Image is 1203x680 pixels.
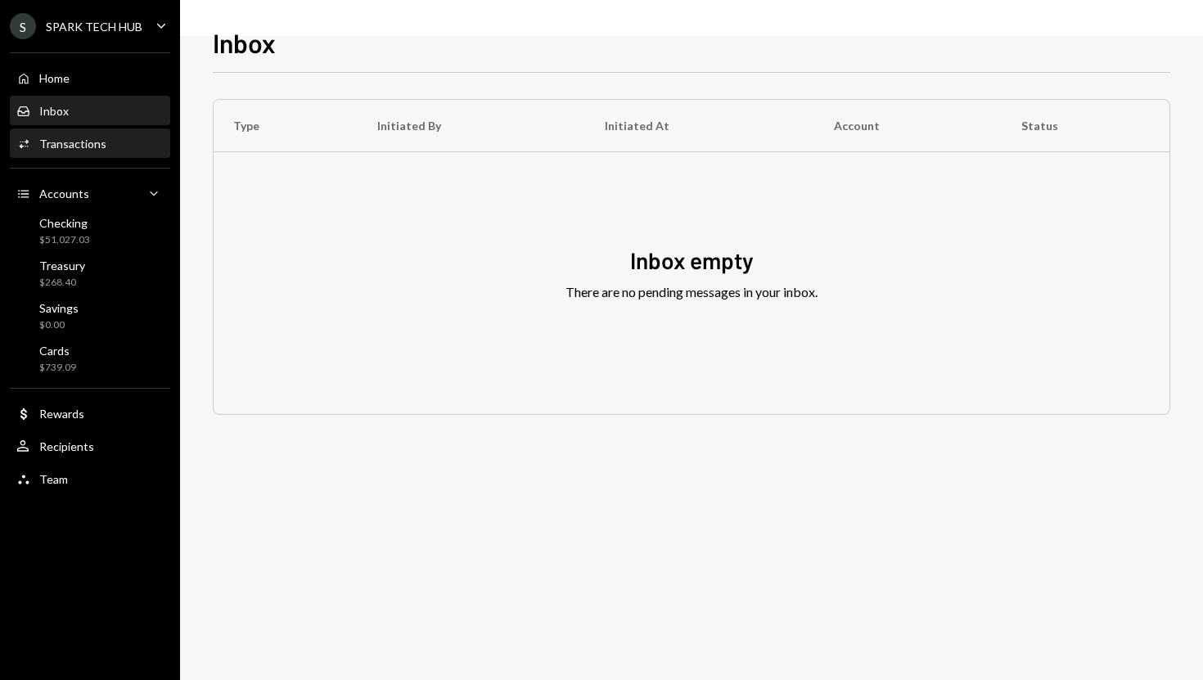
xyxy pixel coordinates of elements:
[39,407,84,421] div: Rewards
[10,254,170,293] a: Treasury$268.40
[39,187,89,200] div: Accounts
[39,361,76,375] div: $739.09
[39,233,90,247] div: $51,027.03
[10,96,170,125] a: Inbox
[630,245,754,277] div: Inbox empty
[39,301,79,315] div: Savings
[214,100,358,152] th: Type
[39,137,106,151] div: Transactions
[46,20,142,34] div: SPARK TECH HUB
[10,13,36,39] div: S
[39,259,85,272] div: Treasury
[39,472,68,486] div: Team
[814,100,1002,152] th: Account
[39,318,79,332] div: $0.00
[213,26,276,59] h1: Inbox
[10,211,170,250] a: Checking$51,027.03
[358,100,585,152] th: Initiated By
[1002,100,1169,152] th: Status
[39,439,94,453] div: Recipients
[10,464,170,493] a: Team
[10,63,170,92] a: Home
[585,100,814,152] th: Initiated At
[39,276,85,290] div: $268.40
[10,128,170,158] a: Transactions
[39,71,70,85] div: Home
[10,178,170,208] a: Accounts
[10,339,170,378] a: Cards$739.09
[10,296,170,335] a: Savings$0.00
[10,431,170,461] a: Recipients
[39,344,76,358] div: Cards
[565,282,818,302] div: There are no pending messages in your inbox.
[39,104,69,118] div: Inbox
[10,399,170,428] a: Rewards
[39,216,90,230] div: Checking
